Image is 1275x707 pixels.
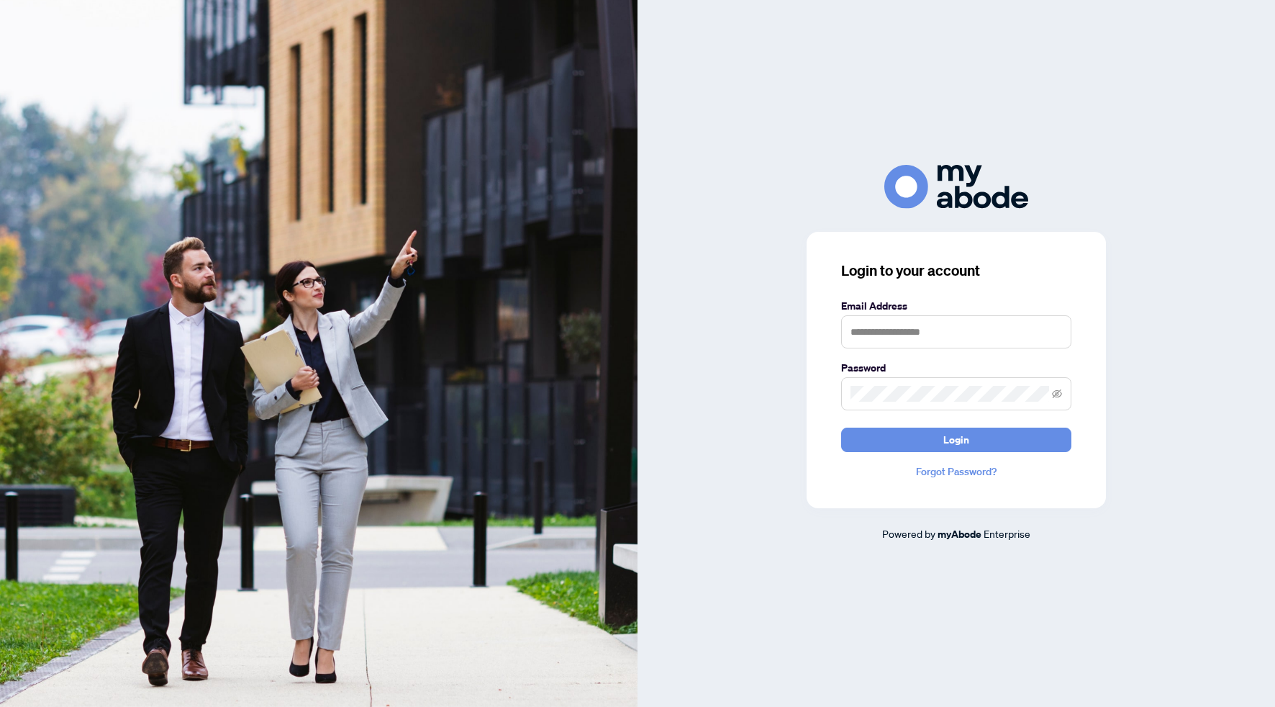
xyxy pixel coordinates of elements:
span: Enterprise [984,527,1030,540]
label: Email Address [841,298,1071,314]
span: Login [943,428,969,451]
h3: Login to your account [841,261,1071,281]
a: myAbode [938,526,981,542]
button: Login [841,428,1071,452]
label: Password [841,360,1071,376]
span: Powered by [882,527,935,540]
img: ma-logo [884,165,1028,209]
span: eye-invisible [1052,389,1062,399]
a: Forgot Password? [841,464,1071,479]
